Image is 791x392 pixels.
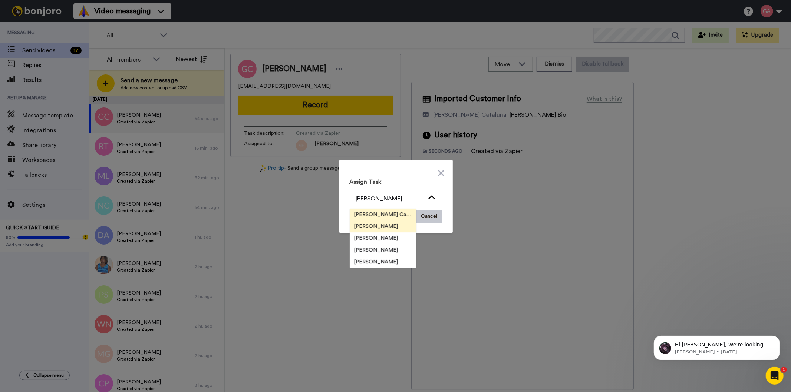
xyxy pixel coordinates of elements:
span: [PERSON_NAME] [350,235,403,242]
button: Cancel [416,210,442,223]
iframe: Intercom notifications message [643,320,791,372]
span: [PERSON_NAME] [350,258,403,266]
span: [PERSON_NAME] Cataluña [350,211,416,218]
span: [PERSON_NAME] [350,223,403,230]
iframe: Intercom live chat [766,367,784,385]
span: 1 [781,367,787,373]
span: [PERSON_NAME] [350,246,403,254]
div: [PERSON_NAME] [356,194,424,203]
h3: Assign Task [350,177,442,186]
